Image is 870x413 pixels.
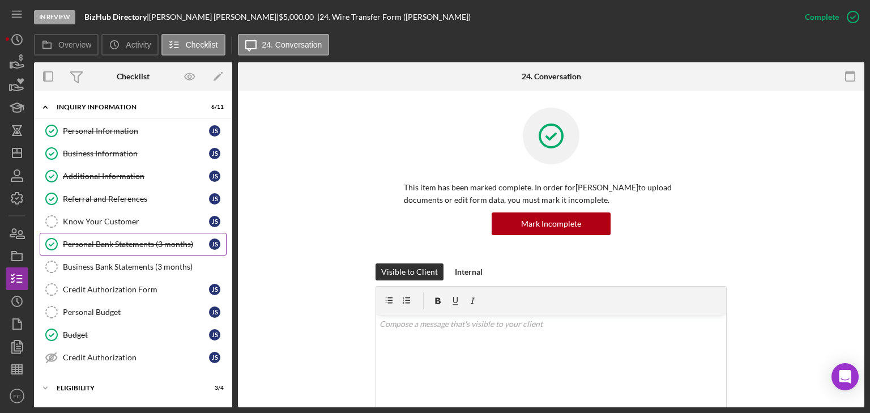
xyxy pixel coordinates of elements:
[40,346,227,369] a: Credit Authorizationjs
[34,34,99,56] button: Overview
[63,330,209,339] div: Budget
[40,278,227,301] a: Credit Authorization Formjs
[40,210,227,233] a: Know Your Customerjs
[455,263,483,280] div: Internal
[40,301,227,323] a: Personal Budgetjs
[209,329,220,340] div: j s
[279,12,317,22] div: $5,000.00
[101,34,158,56] button: Activity
[209,193,220,205] div: j s
[449,263,488,280] button: Internal
[794,6,864,28] button: Complete
[84,12,149,22] div: |
[40,188,227,210] a: Referral and Referencesjs
[186,40,218,49] label: Checklist
[63,240,209,249] div: Personal Bank Statements (3 months)
[40,256,227,278] a: Business Bank Statements (3 months)
[40,233,227,256] a: Personal Bank Statements (3 months)js
[317,12,471,22] div: | 24. Wire Transfer Form ([PERSON_NAME])
[262,40,322,49] label: 24. Conversation
[40,120,227,142] a: Personal Informationjs
[831,363,859,390] div: Open Intercom Messenger
[209,284,220,295] div: j s
[117,72,150,81] div: Checklist
[34,10,75,24] div: In Review
[63,172,209,181] div: Additional Information
[404,181,698,207] p: This item has been marked complete. In order for [PERSON_NAME] to upload documents or edit form d...
[376,263,443,280] button: Visible to Client
[63,194,209,203] div: Referral and References
[149,12,279,22] div: [PERSON_NAME] [PERSON_NAME] |
[14,393,21,399] text: FC
[40,323,227,346] a: Budgetjs
[209,306,220,318] div: j s
[203,385,224,391] div: 3 / 4
[209,239,220,250] div: j s
[209,148,220,159] div: j s
[522,72,581,81] div: 24. Conversation
[57,104,195,110] div: INQUIRY INFORMATION
[203,104,224,110] div: 6 / 11
[57,385,195,391] div: ELIGIBILITY
[6,385,28,407] button: FC
[805,6,839,28] div: Complete
[63,353,209,362] div: Credit Authorization
[63,308,209,317] div: Personal Budget
[40,142,227,165] a: Business Informationjs
[209,216,220,227] div: j s
[238,34,330,56] button: 24. Conversation
[209,125,220,137] div: j s
[63,262,226,271] div: Business Bank Statements (3 months)
[161,34,225,56] button: Checklist
[63,285,209,294] div: Credit Authorization Form
[126,40,151,49] label: Activity
[492,212,611,235] button: Mark Incomplete
[63,149,209,158] div: Business Information
[521,212,581,235] div: Mark Incomplete
[209,352,220,363] div: j s
[209,171,220,182] div: j s
[63,217,209,226] div: Know Your Customer
[58,40,91,49] label: Overview
[84,12,147,22] b: BizHub Directory
[40,165,227,188] a: Additional Informationjs
[381,263,438,280] div: Visible to Client
[63,126,209,135] div: Personal Information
